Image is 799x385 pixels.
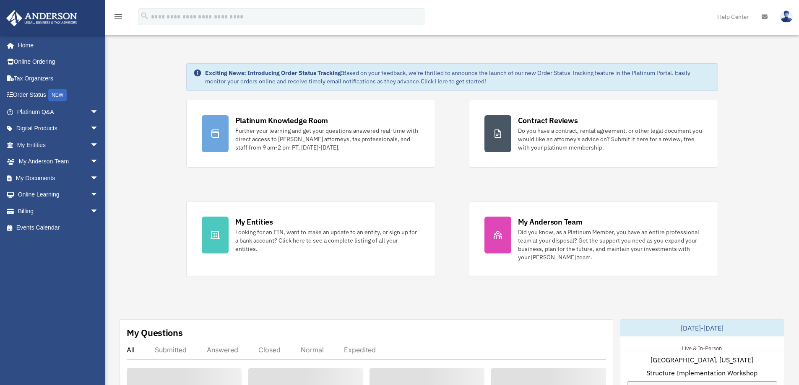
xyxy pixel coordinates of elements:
span: arrow_drop_down [90,186,107,204]
div: Expedited [344,346,376,354]
div: Do you have a contract, rental agreement, or other legal document you would like an attorney's ad... [518,127,703,152]
div: Submitted [155,346,187,354]
div: Answered [207,346,238,354]
div: [DATE]-[DATE] [620,320,784,336]
a: menu [113,15,123,22]
span: arrow_drop_down [90,170,107,187]
span: arrow_drop_down [90,120,107,137]
span: Structure Implementation Workshop [646,368,757,378]
div: Platinum Knowledge Room [235,115,328,126]
a: My Anderson Team Did you know, as a Platinum Member, you have an entire professional team at your... [469,201,718,277]
a: Order StatusNEW [6,87,111,104]
i: menu [113,12,123,22]
div: Looking for an EIN, want to make an update to an entity, or sign up for a bank account? Click her... [235,228,420,253]
div: Closed [258,346,281,354]
a: My Entitiesarrow_drop_down [6,137,111,153]
div: Based on your feedback, we're thrilled to announce the launch of our new Order Status Tracking fe... [205,69,711,85]
div: Normal [301,346,324,354]
div: My Anderson Team [518,217,583,227]
a: My Entities Looking for an EIN, want to make an update to an entity, or sign up for a bank accoun... [186,201,435,277]
div: Live & In-Person [675,343,729,352]
a: Online Ordering [6,54,111,70]
a: My Documentsarrow_drop_down [6,170,111,186]
div: NEW [48,89,67,101]
span: arrow_drop_down [90,153,107,171]
a: Click Here to get started! [421,78,486,85]
div: My Entities [235,217,273,227]
a: Platinum Knowledge Room Further your learning and get your questions answered real-time with dire... [186,100,435,168]
span: arrow_drop_down [90,103,107,121]
div: All [127,346,135,354]
span: arrow_drop_down [90,137,107,154]
a: Home [6,37,107,54]
a: Digital Productsarrow_drop_down [6,120,111,137]
i: search [140,11,149,21]
img: User Pic [780,10,793,23]
a: Contract Reviews Do you have a contract, rental agreement, or other legal document you would like... [469,100,718,168]
a: Events Calendar [6,220,111,236]
a: Platinum Q&Aarrow_drop_down [6,103,111,120]
a: Online Learningarrow_drop_down [6,186,111,203]
a: Billingarrow_drop_down [6,203,111,220]
span: arrow_drop_down [90,203,107,220]
span: [GEOGRAPHIC_DATA], [US_STATE] [651,355,753,365]
div: My Questions [127,326,183,339]
div: Contract Reviews [518,115,578,126]
a: My Anderson Teamarrow_drop_down [6,153,111,170]
img: Anderson Advisors Platinum Portal [4,10,80,26]
div: Did you know, as a Platinum Member, you have an entire professional team at your disposal? Get th... [518,228,703,261]
div: Further your learning and get your questions answered real-time with direct access to [PERSON_NAM... [235,127,420,152]
strong: Exciting News: Introducing Order Status Tracking! [205,69,343,77]
a: Tax Organizers [6,70,111,87]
